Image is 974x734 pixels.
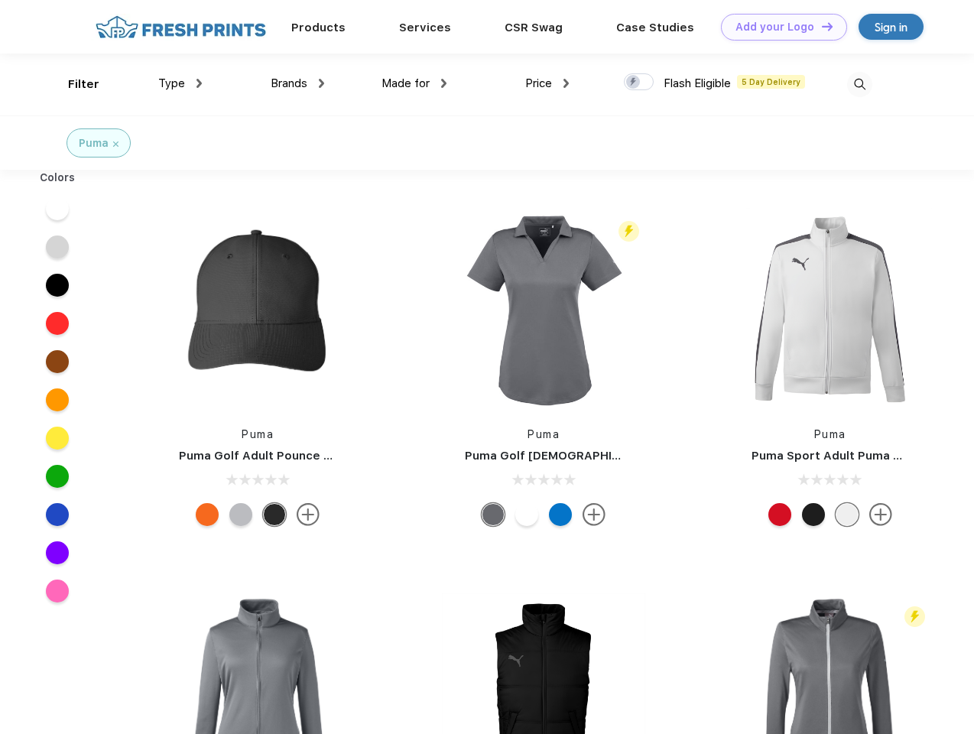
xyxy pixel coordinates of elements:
[79,135,109,151] div: Puma
[729,208,932,411] img: func=resize&h=266
[549,503,572,526] div: Lapis Blue
[875,18,907,36] div: Sign in
[822,22,833,31] img: DT
[196,79,202,88] img: dropdown.png
[737,75,805,89] span: 5 Day Delivery
[156,208,359,411] img: func=resize&h=266
[583,503,606,526] img: more.svg
[836,503,859,526] div: White and Quiet Shade
[847,72,872,97] img: desktop_search.svg
[381,76,430,90] span: Made for
[28,170,87,186] div: Colors
[399,21,451,34] a: Services
[179,449,413,463] a: Puma Golf Adult Pounce Adjustable Cap
[869,503,892,526] img: more.svg
[505,21,563,34] a: CSR Swag
[263,503,286,526] div: Puma Black
[528,428,560,440] a: Puma
[68,76,99,93] div: Filter
[91,14,271,41] img: fo%20logo%202.webp
[242,428,274,440] a: Puma
[904,606,925,627] img: flash_active_toggle.svg
[113,141,119,147] img: filter_cancel.svg
[735,21,814,34] div: Add your Logo
[291,21,346,34] a: Products
[271,76,307,90] span: Brands
[442,208,645,411] img: func=resize&h=266
[465,449,748,463] a: Puma Golf [DEMOGRAPHIC_DATA]' Icon Golf Polo
[525,76,552,90] span: Price
[297,503,320,526] img: more.svg
[664,76,731,90] span: Flash Eligible
[196,503,219,526] div: Vibrant Orange
[618,221,639,242] img: flash_active_toggle.svg
[158,76,185,90] span: Type
[441,79,446,88] img: dropdown.png
[802,503,825,526] div: Puma Black
[515,503,538,526] div: Bright White
[319,79,324,88] img: dropdown.png
[768,503,791,526] div: High Risk Red
[563,79,569,88] img: dropdown.png
[859,14,924,40] a: Sign in
[229,503,252,526] div: Quarry
[814,428,846,440] a: Puma
[482,503,505,526] div: Quiet Shade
